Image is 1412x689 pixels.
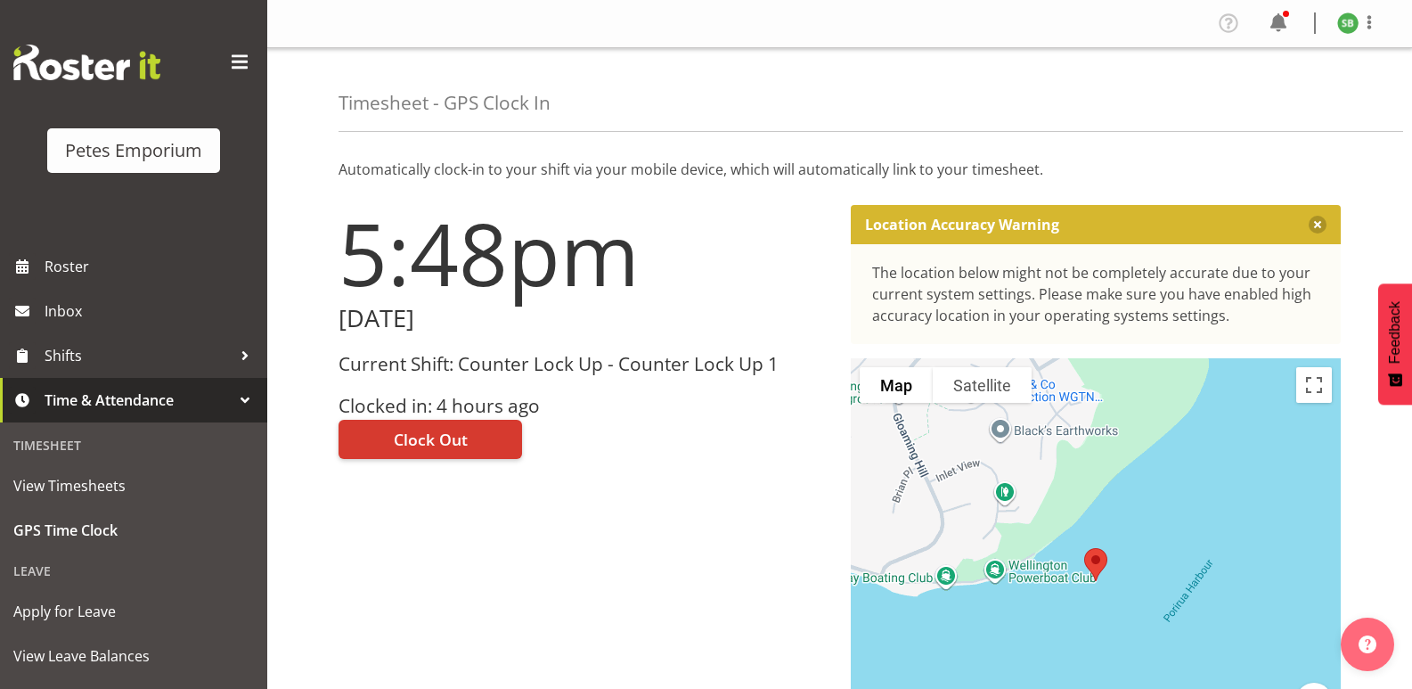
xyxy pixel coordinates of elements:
[45,253,258,280] span: Roster
[4,634,263,678] a: View Leave Balances
[872,262,1320,326] div: The location below might not be completely accurate due to your current system settings. Please m...
[1378,283,1412,405] button: Feedback - Show survey
[13,643,254,669] span: View Leave Balances
[865,216,1059,234] p: Location Accuracy Warning
[1359,636,1376,653] img: help-xxl-2.png
[339,420,522,459] button: Clock Out
[339,159,1341,180] p: Automatically clock-in to your shift via your mobile device, which will automatically link to you...
[4,427,263,463] div: Timesheet
[65,137,202,164] div: Petes Emporium
[339,396,829,416] h3: Clocked in: 4 hours ago
[933,367,1032,403] button: Show satellite imagery
[339,305,829,332] h2: [DATE]
[394,428,468,451] span: Clock Out
[45,387,232,414] span: Time & Attendance
[339,205,829,301] h1: 5:48pm
[4,589,263,634] a: Apply for Leave
[13,598,254,625] span: Apply for Leave
[13,45,160,80] img: Rosterit website logo
[13,472,254,499] span: View Timesheets
[45,298,258,324] span: Inbox
[339,93,551,113] h4: Timesheet - GPS Clock In
[1337,12,1359,34] img: stephanie-burden9828.jpg
[13,517,254,544] span: GPS Time Clock
[4,508,263,553] a: GPS Time Clock
[339,354,829,374] h3: Current Shift: Counter Lock Up - Counter Lock Up 1
[4,463,263,508] a: View Timesheets
[4,553,263,589] div: Leave
[1309,216,1326,234] button: Close message
[45,342,232,369] span: Shifts
[1387,301,1403,364] span: Feedback
[1296,367,1332,403] button: Toggle fullscreen view
[860,367,933,403] button: Show street map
